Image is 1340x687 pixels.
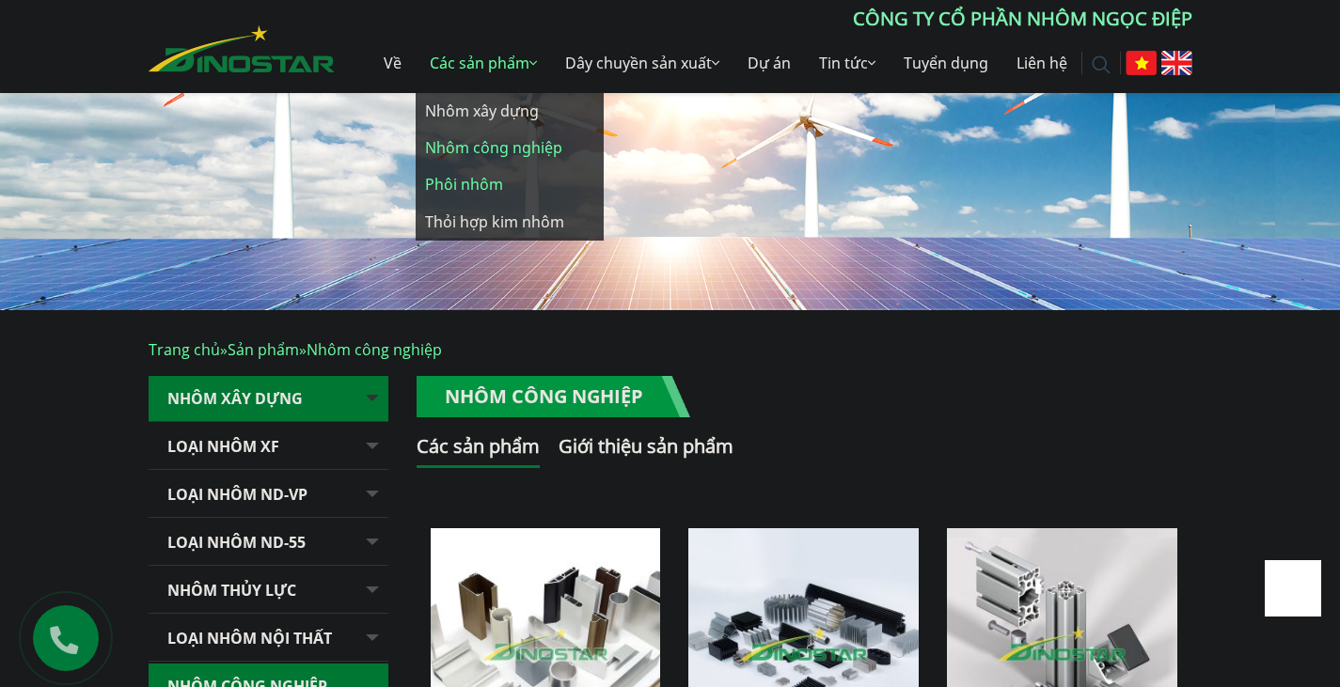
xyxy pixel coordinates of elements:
[307,339,442,360] font: Nhôm công nghiệp
[149,472,388,518] a: Loại nhôm ND-VP
[416,130,604,166] a: Nhôm công nghiệp
[384,53,402,73] font: Về
[853,6,1192,31] font: Công ty Cổ phần Nhôm Ngọc Điệp
[748,53,791,73] font: Dự án
[425,101,539,121] font: Nhôm xây dựng
[370,33,416,93] a: Về
[167,628,332,648] font: Loại nhôm nội thất
[1161,51,1192,75] img: Tiếng Anh
[904,53,988,73] font: Tuyển dụng
[220,339,228,360] font: »
[445,383,643,409] font: Nhôm công nghiệp
[416,166,604,203] a: Phôi nhôm
[430,53,529,73] font: Các sản phẩm
[416,93,604,130] a: Nhôm xây dựng
[167,388,303,409] font: Nhôm xây dựng
[149,424,388,470] a: Loại nhôm XF
[565,53,712,73] font: Dây chuyền sản xuất
[149,520,388,566] a: Loại nhôm ND-55
[425,174,503,195] font: Phôi nhôm
[416,33,551,93] a: Các sản phẩm
[1126,51,1157,75] img: Tiếng Việt
[890,33,1002,93] a: Tuyển dụng
[1092,55,1111,74] img: tìm kiếm
[819,53,868,73] font: Tin tức
[733,33,805,93] a: Dự án
[416,204,604,241] a: Thỏi hợp kim nhôm
[805,33,890,93] a: Tin tức
[425,137,562,158] font: Nhôm công nghiệp
[1017,53,1067,73] font: Liên hệ
[417,433,540,459] font: Các sản phẩm
[167,532,306,553] font: Loại nhôm ND-55
[551,33,733,93] a: Dây chuyền sản xuất
[299,339,307,360] font: »
[425,211,564,232] font: Thỏi hợp kim nhôm
[149,616,388,662] a: Loại nhôm nội thất
[228,339,299,360] a: Sản phẩm
[149,376,388,422] a: Nhôm xây dựng
[1002,33,1081,93] a: Liên hệ
[559,433,733,459] font: Giới thiệu sản phẩm
[149,568,388,614] a: Nhôm thủy lực
[167,436,279,457] font: Loại nhôm XF
[167,484,307,505] font: Loại nhôm ND-VP
[167,580,296,601] font: Nhôm thủy lực
[149,339,220,360] a: Trang chủ
[149,25,335,72] img: Nhôm Dinostar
